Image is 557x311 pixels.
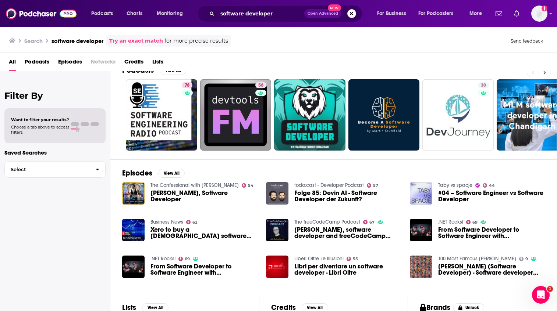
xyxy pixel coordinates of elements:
[178,257,190,261] a: 69
[410,182,432,205] img: #04 – Software Engineer vs Software Developer
[127,8,142,19] span: Charts
[248,184,253,187] span: 54
[4,161,106,178] button: Select
[122,8,147,19] a: Charts
[150,190,257,202] a: Chris Schuhmacher, Software Developer
[122,169,152,178] h2: Episodes
[9,56,16,71] a: All
[150,182,239,188] a: The Confessional with Nadia Bolz-Weber
[150,227,257,239] span: Xero to buy a [DEMOGRAPHIC_DATA] software developer [PERSON_NAME]
[372,8,415,19] button: open menu
[157,8,183,19] span: Monitoring
[150,256,175,262] a: .NET Rocks!
[508,38,545,44] button: Send feedback
[150,219,183,225] a: Business News
[24,37,43,44] h3: Search
[164,37,228,45] span: for more precise results
[124,56,143,71] a: Credits
[347,257,358,261] a: 55
[542,6,547,11] svg: Add a profile image
[4,149,106,156] p: Saved Searches
[438,227,545,239] a: From Software Developer to Software Engineer with Chad Michel and Doug Durham
[5,167,90,172] span: Select
[410,219,432,241] img: From Software Developer to Software Engineer with Chad Michel and Doug Durham
[469,8,482,19] span: More
[519,257,528,261] a: 9
[91,56,116,71] span: Networks
[150,190,257,202] span: [PERSON_NAME], Software Developer
[367,183,379,188] a: 57
[126,79,197,151] a: 76
[182,82,192,88] a: 76
[122,256,145,278] img: From Software Developer to Software Engineer with Chad Michel and Doug Durham
[266,256,288,278] img: Libri per diventare un software developer - Libri Oltre
[200,79,272,151] a: 56
[304,9,341,18] button: Open AdvancedNew
[422,79,494,151] a: 30
[192,221,197,224] span: 62
[294,256,344,262] a: Liberi Oltre Le Illusioni
[373,184,378,187] span: 57
[258,82,263,89] span: 56
[217,8,304,19] input: Search podcasts, credits, & more...
[438,219,463,225] a: .NET Rocks!
[186,220,198,224] a: 62
[266,182,288,205] img: Folge 85: Devin AI - Software Developer der Zukunft?
[294,182,364,188] a: todo:cast - Developer Podcast
[481,82,486,89] span: 30
[308,12,338,15] span: Open Advanced
[438,227,545,239] span: From Software Developer to Software Engineer with [PERSON_NAME] and [PERSON_NAME]
[52,37,103,44] h3: software developer
[294,190,401,202] a: Folge 85: Devin AI - Software Developer der Zukunft?
[122,182,145,205] img: Chris Schuhmacher, Software Developer
[158,169,185,178] button: View All
[109,37,163,45] a: Try an exact match
[531,6,547,22] img: User Profile
[11,117,69,122] span: Want to filter your results?
[152,56,163,71] a: Lists
[58,56,82,71] a: Episodes
[122,169,185,178] a: EpisodesView All
[511,7,522,20] a: Show notifications dropdown
[438,190,545,202] a: #04 – Software Engineer vs Software Developer
[478,82,489,88] a: 30
[464,8,491,19] button: open menu
[122,219,145,241] img: Xero to buy a Canadian software developer Hubdoc
[531,6,547,22] button: Show profile menu
[25,56,49,71] a: Podcasts
[91,8,113,19] span: Podcasts
[6,7,77,21] a: Podchaser - Follow, Share and Rate Podcasts
[242,183,254,188] a: 54
[438,256,516,262] a: 100 Most Famous Mike Smiths
[4,90,106,101] h2: Filter By
[410,256,432,278] img: Mike Smith (Software Developer) - Software developer known for creating popular apps and software...
[266,219,288,241] img: Ariel Leslie, software developer and freeCodeCamp superstar
[152,8,192,19] button: open menu
[377,8,406,19] span: For Business
[418,8,454,19] span: For Podcasters
[438,263,545,276] a: Mike Smith (Software Developer) - Software developer known for creating popular apps and software...
[294,263,401,276] a: Libri per diventare un software developer - Libri Oltre
[204,5,369,22] div: Search podcasts, credits, & more...
[150,227,257,239] a: Xero to buy a Canadian software developer Hubdoc
[185,257,190,261] span: 69
[294,227,401,239] span: [PERSON_NAME], software developer and freeCodeCamp superstar
[363,220,375,224] a: 67
[150,263,257,276] span: From Software Developer to Software Engineer with [PERSON_NAME] and [PERSON_NAME]
[531,6,547,22] span: Logged in as systemsteam
[525,257,528,261] span: 9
